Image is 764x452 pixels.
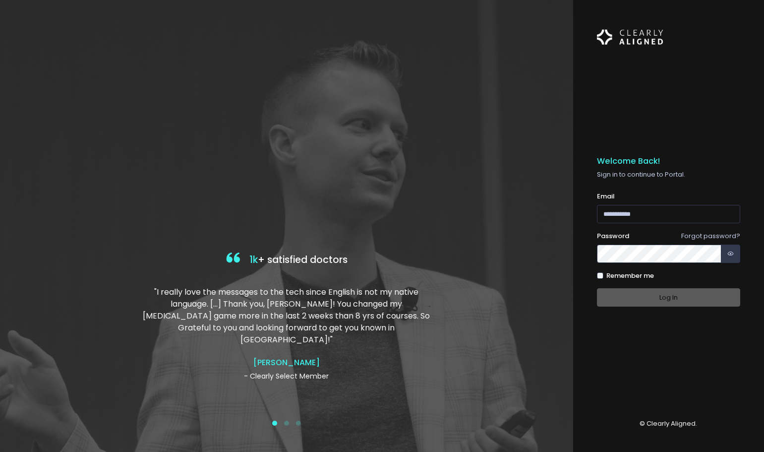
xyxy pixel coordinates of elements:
label: Remember me [606,271,654,281]
h5: Welcome Back! [597,156,740,166]
h4: [PERSON_NAME] [136,358,437,367]
p: - Clearly Select Member [136,371,437,382]
span: 1k [249,253,258,266]
a: Forgot password? [681,231,740,241]
img: Logo Horizontal [597,24,663,51]
label: Password [597,231,629,241]
p: Sign in to continue to Portal. [597,170,740,180]
h4: + satisfied doctors [136,250,437,270]
label: Email [597,192,615,201]
p: "I really love the messages to the tech since English is not my native language. […] Thank you, [... [136,286,437,346]
p: © Clearly Aligned. [597,419,740,429]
